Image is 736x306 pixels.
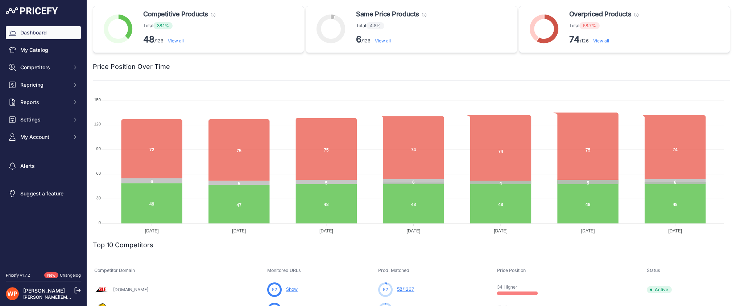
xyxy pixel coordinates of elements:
a: Dashboard [6,26,81,39]
tspan: 120 [94,122,100,126]
span: Same Price Products [356,9,419,19]
span: Repricing [20,81,68,88]
a: Show [286,286,298,292]
span: 4.8% [366,22,384,29]
tspan: 90 [96,146,101,151]
a: 34 Higher [497,284,517,290]
a: [PERSON_NAME][EMAIL_ADDRESS][DOMAIN_NAME] [23,294,135,300]
a: Changelog [60,273,81,278]
a: 52/1267 [397,286,414,292]
strong: 48 [143,34,154,45]
p: /126 [569,34,638,45]
span: My Account [20,133,68,141]
tspan: 60 [96,171,101,175]
strong: 6 [356,34,361,45]
span: Price Position [497,268,526,273]
tspan: [DATE] [407,228,421,233]
span: 58.7% [579,22,600,29]
p: Total [143,22,215,29]
div: Pricefy v1.7.2 [6,272,30,278]
p: /126 [143,34,215,45]
a: [DOMAIN_NAME] [113,287,148,292]
span: Prod. Matched [378,268,409,273]
img: Pricefy Logo [6,7,58,15]
h2: Top 10 Competitors [93,240,153,250]
button: My Account [6,131,81,144]
a: [PERSON_NAME] [23,288,65,294]
a: Alerts [6,160,81,173]
p: /126 [356,34,426,45]
a: View all [593,38,609,44]
tspan: [DATE] [581,228,595,233]
tspan: 150 [94,98,100,102]
span: Settings [20,116,68,123]
tspan: [DATE] [668,228,682,233]
button: Competitors [6,61,81,74]
tspan: [DATE] [494,228,508,233]
strong: 74 [569,34,580,45]
nav: Sidebar [6,26,81,264]
span: 52 [383,286,388,293]
a: View all [168,38,184,44]
a: Suggest a feature [6,187,81,200]
button: Repricing [6,78,81,91]
span: Status [647,268,660,273]
button: Reports [6,96,81,109]
tspan: 30 [96,196,101,200]
h2: Price Position Over Time [93,62,170,72]
span: Competitors [20,64,68,71]
span: New [44,272,58,278]
span: Reports [20,99,68,106]
span: 38.1% [153,22,173,29]
p: Total [356,22,426,29]
span: Overpriced Products [569,9,631,19]
a: View all [375,38,391,44]
tspan: [DATE] [319,228,333,233]
tspan: 0 [99,220,101,225]
span: Competitor Domain [94,268,135,273]
tspan: [DATE] [232,228,246,233]
tspan: [DATE] [145,228,159,233]
span: Active [647,286,672,293]
span: 52 [397,286,402,292]
button: Settings [6,113,81,126]
span: Monitored URLs [267,268,301,273]
a: My Catalog [6,44,81,57]
p: Total [569,22,638,29]
span: Competitive Products [143,9,208,19]
span: 52 [272,286,277,293]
